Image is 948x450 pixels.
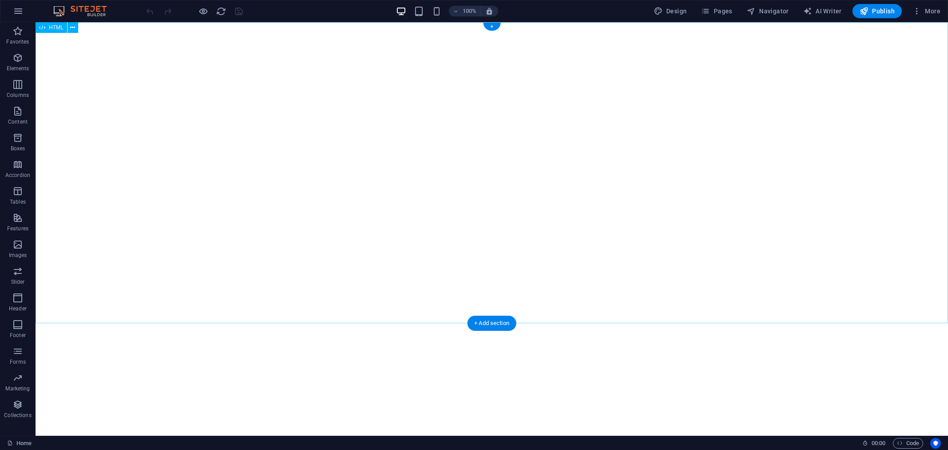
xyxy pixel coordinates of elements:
[51,6,118,16] img: Editor Logo
[216,6,226,16] i: Reload page
[860,7,895,16] span: Publish
[483,23,500,31] div: +
[654,7,687,16] span: Design
[7,225,28,232] p: Features
[7,92,29,99] p: Columns
[912,7,940,16] span: More
[6,38,29,45] p: Favorites
[909,4,944,18] button: More
[467,316,516,331] div: + Add section
[9,252,27,259] p: Images
[852,4,902,18] button: Publish
[11,278,25,285] p: Slider
[862,438,886,449] h6: Session time
[10,198,26,205] p: Tables
[11,145,25,152] p: Boxes
[198,6,208,16] button: Click here to leave preview mode and continue editing
[7,65,29,72] p: Elements
[872,438,885,449] span: 00 00
[803,7,842,16] span: AI Writer
[697,4,736,18] button: Pages
[800,4,845,18] button: AI Writer
[462,6,476,16] h6: 100%
[10,332,26,339] p: Footer
[930,438,941,449] button: Usercentrics
[449,6,480,16] button: 100%
[747,7,789,16] span: Navigator
[5,385,30,392] p: Marketing
[701,7,732,16] span: Pages
[9,305,27,312] p: Header
[650,4,691,18] div: Design (Ctrl+Alt+Y)
[216,6,226,16] button: reload
[10,358,26,366] p: Forms
[485,7,493,15] i: On resize automatically adjust zoom level to fit chosen device.
[49,25,64,30] span: HTML
[7,438,32,449] a: Click to cancel selection. Double-click to open Pages
[878,440,879,446] span: :
[893,438,923,449] button: Code
[5,172,30,179] p: Accordion
[4,412,31,419] p: Collections
[897,438,919,449] span: Code
[650,4,691,18] button: Design
[743,4,792,18] button: Navigator
[8,118,28,125] p: Content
